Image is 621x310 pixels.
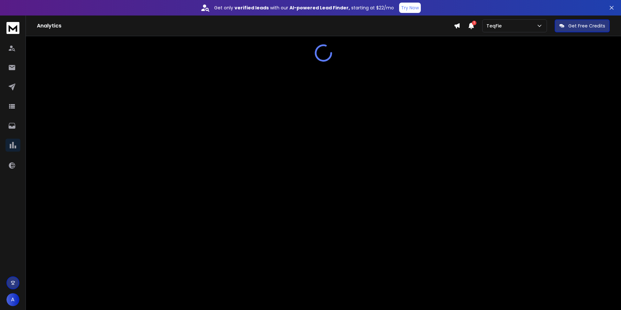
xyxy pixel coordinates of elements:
p: Get Free Credits [568,23,605,29]
h1: Analytics [37,22,454,30]
strong: verified leads [234,5,269,11]
img: logo [6,22,19,34]
strong: AI-powered Lead Finder, [289,5,350,11]
p: TeqFie [486,23,504,29]
button: Get Free Credits [555,19,610,32]
button: A [6,293,19,306]
p: Get only with our starting at $22/mo [214,5,394,11]
span: 1 [472,21,476,25]
p: Try Now [401,5,419,11]
button: Try Now [399,3,421,13]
